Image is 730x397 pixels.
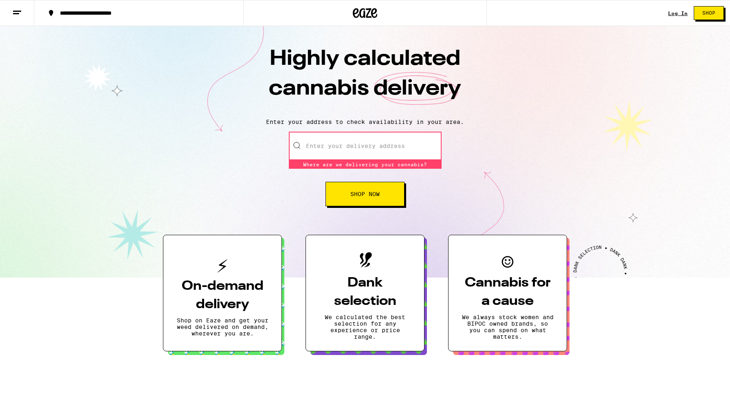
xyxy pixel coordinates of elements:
input: Enter your delivery address [289,132,442,160]
h3: On-demand delivery [176,277,268,314]
p: We calculated the best selection for any experience or price range. [319,314,411,340]
h1: Highly calculated cannabis delivery [222,44,508,112]
div: Where are we delivering your cannabis? [289,160,442,169]
span: Shop [702,11,715,15]
button: Cannabis for a causeWe always stock women and BIPOC owned brands, so you can spend on what matters. [448,235,567,351]
p: Enter your address to check availability in your area. [8,119,722,125]
span: Shop Now [350,191,380,197]
button: Shop [694,6,724,20]
p: We always stock women and BIPOC owned brands, so you can spend on what matters. [462,314,554,340]
a: Log In [668,11,688,16]
h3: Dank selection [319,274,411,311]
a: Shop [688,6,730,20]
button: Shop Now [325,182,405,206]
h3: Cannabis for a cause [462,274,554,311]
p: Shop on Eaze and get your weed delivered on demand, wherever you are. [176,317,268,337]
button: On-demand deliveryShop on Eaze and get your weed delivered on demand, wherever you are. [163,235,282,351]
button: Dank selectionWe calculated the best selection for any experience or price range. [306,235,424,351]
